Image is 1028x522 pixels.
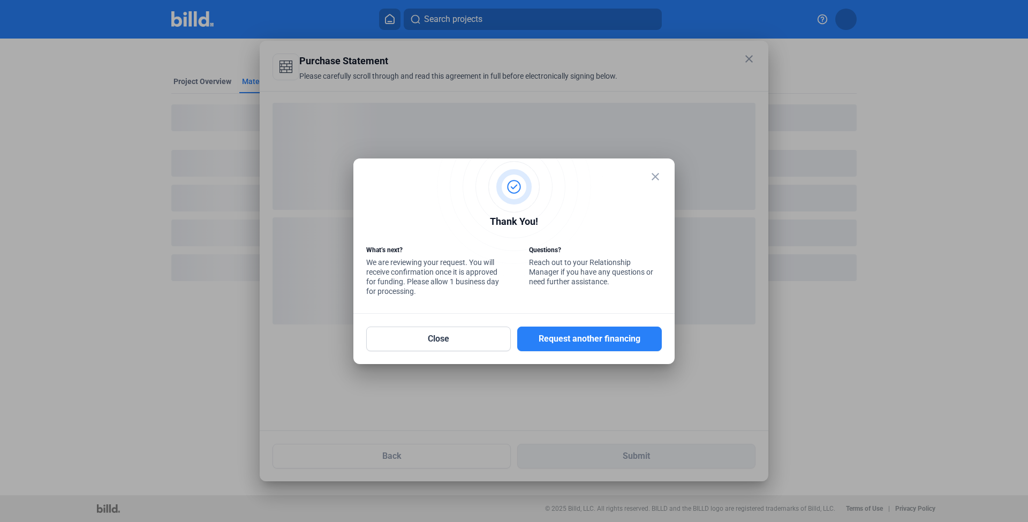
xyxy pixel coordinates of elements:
[649,170,662,183] mat-icon: close
[366,214,662,232] div: Thank You!
[366,327,511,351] button: Close
[366,245,499,299] div: We are reviewing your request. You will receive confirmation once it is approved for funding. Ple...
[529,245,662,289] div: Reach out to your Relationship Manager if you have any questions or need further assistance.
[517,327,662,351] button: Request another financing
[529,245,662,258] div: Questions?
[366,245,499,258] div: What’s next?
